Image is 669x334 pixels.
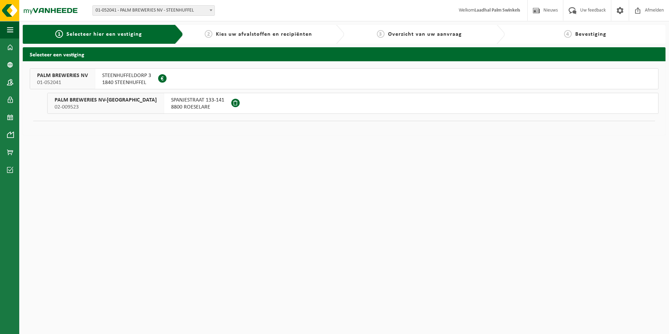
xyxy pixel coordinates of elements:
h2: Selecteer een vestiging [23,47,666,61]
button: PALM BREWERIES NV-[GEOGRAPHIC_DATA] 02-009523 SPANJESTRAAT 133-1418800 ROESELARE [47,93,659,114]
button: PALM BREWERIES NV 01-052041 STEENHUFFELDORP 31840 STEENHUFFEL [30,68,659,89]
span: 01-052041 - PALM BREWERIES NV - STEENHUFFEL [93,6,214,15]
span: 4 [564,30,572,38]
span: Kies uw afvalstoffen en recipiënten [216,32,312,37]
span: Bevestiging [575,32,606,37]
span: Overzicht van uw aanvraag [388,32,462,37]
span: 1840 STEENHUFFEL [102,79,151,86]
span: STEENHUFFELDORP 3 [102,72,151,79]
span: 01-052041 [37,79,88,86]
span: PALM BREWERIES NV-[GEOGRAPHIC_DATA] [55,97,157,104]
strong: Laadhal Palm Swinkels [474,8,520,13]
span: 2 [205,30,212,38]
span: 3 [377,30,385,38]
span: 01-052041 - PALM BREWERIES NV - STEENHUFFEL [92,5,215,16]
span: 02-009523 [55,104,157,111]
span: SPANJESTRAAT 133-141 [171,97,224,104]
span: Selecteer hier een vestiging [66,32,142,37]
span: PALM BREWERIES NV [37,72,88,79]
span: 1 [55,30,63,38]
span: 8800 ROESELARE [171,104,224,111]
